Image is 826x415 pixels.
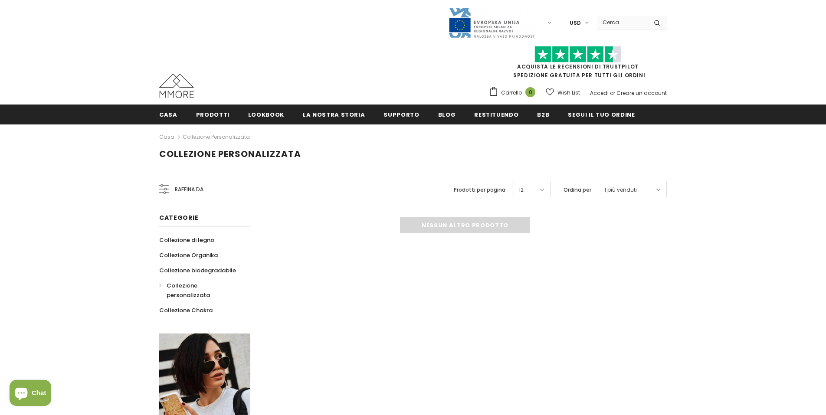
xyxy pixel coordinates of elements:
[448,7,535,39] img: Javni Razpis
[159,251,218,259] span: Collezione Organika
[303,105,365,124] a: La nostra storia
[489,50,667,79] span: SPEDIZIONE GRATUITA PER TUTTI GLI ORDINI
[537,111,549,119] span: B2B
[537,105,549,124] a: B2B
[383,105,419,124] a: supporto
[383,111,419,119] span: supporto
[159,278,241,303] a: Collezione personalizzata
[534,46,621,63] img: Fidati di Pilot Stars
[159,232,214,248] a: Collezione di legno
[474,111,518,119] span: Restituendo
[159,213,198,222] span: Categorie
[489,86,540,99] a: Carrello 0
[303,111,365,119] span: La nostra storia
[610,89,615,97] span: or
[159,248,218,263] a: Collezione Organika
[159,306,213,314] span: Collezione Chakra
[159,303,213,318] a: Collezione Chakra
[616,89,667,97] a: Creare un account
[519,186,524,194] span: 12
[590,89,609,97] a: Accedi
[167,281,210,299] span: Collezione personalizzata
[183,133,250,141] a: Collezione personalizzata
[557,88,580,97] span: Wish List
[175,185,203,194] span: Raffina da
[597,16,647,29] input: Search Site
[248,105,284,124] a: Lookbook
[546,85,580,100] a: Wish List
[159,74,194,98] img: Casi MMORE
[448,19,535,26] a: Javni Razpis
[525,87,535,97] span: 0
[564,186,591,194] label: Ordina per
[501,88,522,97] span: Carrello
[570,19,581,27] span: USD
[438,111,456,119] span: Blog
[159,105,177,124] a: Casa
[454,186,505,194] label: Prodotti per pagina
[474,105,518,124] a: Restituendo
[517,63,639,70] a: Acquista le recensioni di TrustPilot
[7,380,54,408] inbox-online-store-chat: Shopify online store chat
[605,186,637,194] span: I più venduti
[568,111,635,119] span: Segui il tuo ordine
[248,111,284,119] span: Lookbook
[159,263,236,278] a: Collezione biodegradabile
[196,111,229,119] span: Prodotti
[568,105,635,124] a: Segui il tuo ordine
[159,132,174,142] a: Casa
[159,111,177,119] span: Casa
[159,236,214,244] span: Collezione di legno
[159,266,236,274] span: Collezione biodegradabile
[196,105,229,124] a: Prodotti
[438,105,456,124] a: Blog
[159,148,301,160] span: Collezione personalizzata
